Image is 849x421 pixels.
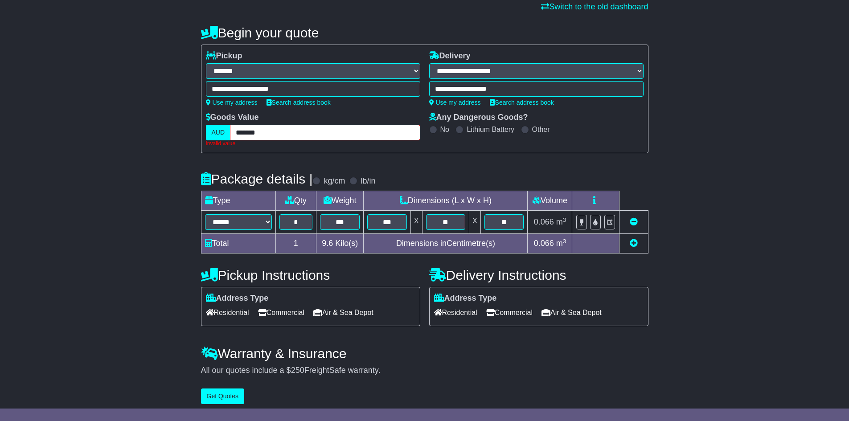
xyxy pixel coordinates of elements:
[313,306,373,319] span: Air & Sea Depot
[440,125,449,134] label: No
[201,268,420,282] h4: Pickup Instructions
[556,239,566,248] span: m
[490,99,554,106] a: Search address book
[206,125,231,140] label: AUD
[267,99,331,106] a: Search address book
[201,388,245,404] button: Get Quotes
[275,234,316,253] td: 1
[534,217,554,226] span: 0.066
[206,113,259,123] label: Goods Value
[434,306,477,319] span: Residential
[201,234,275,253] td: Total
[541,306,602,319] span: Air & Sea Depot
[322,239,333,248] span: 9.6
[201,346,648,361] h4: Warranty & Insurance
[429,99,481,106] a: Use my address
[429,113,528,123] label: Any Dangerous Goods?
[541,2,648,11] a: Switch to the old dashboard
[324,176,345,186] label: kg/cm
[434,294,497,303] label: Address Type
[201,172,313,186] h4: Package details |
[467,125,514,134] label: Lithium Battery
[556,217,566,226] span: m
[410,211,422,234] td: x
[528,191,572,211] td: Volume
[316,234,364,253] td: Kilo(s)
[364,234,528,253] td: Dimensions in Centimetre(s)
[563,217,566,223] sup: 3
[630,217,638,226] a: Remove this item
[563,238,566,245] sup: 3
[469,211,481,234] td: x
[206,294,269,303] label: Address Type
[291,366,304,375] span: 250
[201,25,648,40] h4: Begin your quote
[429,51,471,61] label: Delivery
[486,306,533,319] span: Commercial
[532,125,550,134] label: Other
[361,176,375,186] label: lb/in
[258,306,304,319] span: Commercial
[206,306,249,319] span: Residential
[429,268,648,282] h4: Delivery Instructions
[275,191,316,211] td: Qty
[206,99,258,106] a: Use my address
[364,191,528,211] td: Dimensions (L x W x H)
[316,191,364,211] td: Weight
[630,239,638,248] a: Add new item
[206,140,420,147] div: Invalid value
[201,366,648,376] div: All our quotes include a $ FreightSafe warranty.
[201,191,275,211] td: Type
[534,239,554,248] span: 0.066
[206,51,242,61] label: Pickup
